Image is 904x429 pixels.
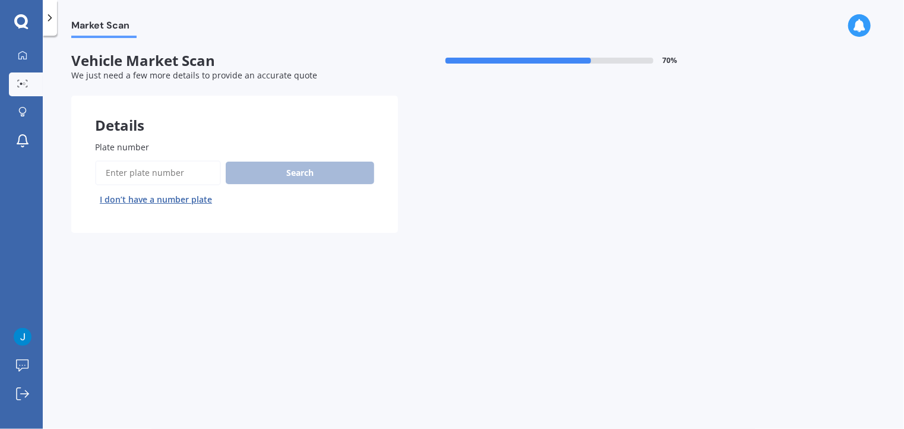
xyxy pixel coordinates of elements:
span: We just need a few more details to provide an accurate quote [71,70,317,81]
span: Plate number [95,141,149,153]
span: Market Scan [71,20,137,36]
span: 70 % [663,56,678,65]
div: Details [71,96,398,131]
span: Vehicle Market Scan [71,52,398,70]
img: ACg8ocLxZBSBpJHRTy4j4HehOihKYskuIz3JQ-eHyrFGgnTRHB5VOoU=s96-c [14,328,31,346]
button: I don’t have a number plate [95,190,217,209]
input: Enter plate number [95,160,221,185]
